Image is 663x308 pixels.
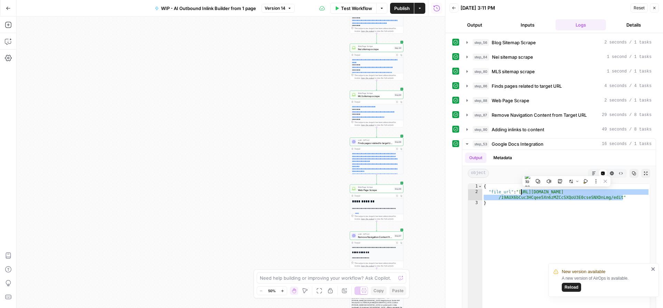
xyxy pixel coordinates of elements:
span: Google Docs Integration [492,141,543,147]
span: Test Workflow [341,5,372,12]
div: 2 [468,189,482,200]
g: Edge from step_84 to step_80 [376,80,377,90]
span: Web Page Scrape [358,188,393,192]
div: This output is too large & has been abbreviated for review. to view the full content. [354,121,402,126]
span: step_90 [473,126,489,133]
div: Step 87 [394,234,402,237]
span: Paste [392,288,404,294]
div: Output [354,54,394,56]
div: This output is too large & has been abbreviated for review. to view the full content. [354,262,402,267]
span: Finds pages related to target URL [358,141,393,145]
span: 2 seconds / 1 tasks [604,97,652,104]
button: Metadata [489,153,516,163]
div: This output is too large & has been abbreviated for review. to view the full content. [354,74,402,79]
span: Reload [565,284,578,290]
span: 1 second / 1 tasks [607,68,652,75]
div: Output [354,100,394,103]
span: Reset [634,5,645,11]
span: Remove Navigation Content from Target URL [358,235,393,239]
g: Edge from step_86 to step_88 [376,174,377,184]
div: Output [354,147,394,150]
span: Nei sitemap scrape [492,54,533,60]
span: Copy the output [361,218,374,220]
span: WIP - AI Outbound Inlink Builder from 1 page [161,5,256,12]
span: 29 seconds / 8 tasks [602,112,652,118]
button: Reset [631,3,648,12]
g: Edge from step_87 to step_90 [376,268,377,278]
button: close [651,266,656,272]
button: 49 seconds / 8 tasks [462,124,656,135]
button: Inputs [503,19,553,30]
span: MLS sitemap scrape [358,94,393,98]
div: This output is too large & has been abbreviated for review. to view the full content. [354,215,402,220]
button: 1 second / 1 tasks [462,66,656,77]
span: Version 14 [265,5,285,11]
span: Publish [394,5,410,12]
button: Copy [371,286,387,295]
span: Remove Navigation Content from Target URL [492,112,587,118]
span: step_84 [473,54,489,60]
button: Output [449,19,500,30]
span: Finds pages related to target URL [492,83,562,89]
span: New version available [562,268,605,275]
div: Step 88 [394,187,402,190]
button: Output [465,153,486,163]
button: Logs [556,19,606,30]
g: Edge from step_56 to step_84 [376,33,377,44]
span: Copy the output [361,124,374,126]
g: Edge from step_80 to step_86 [376,127,377,137]
span: 50% [268,288,276,293]
button: Publish [390,3,414,14]
span: Copy [373,288,384,294]
div: Step 86 [394,140,402,143]
button: Version 14 [262,4,295,13]
span: step_80 [473,68,489,75]
button: 29 seconds / 8 tasks [462,109,656,121]
span: Adding inlinks to content [492,126,544,133]
span: step_53 [473,141,489,147]
span: step_88 [473,97,489,104]
span: step_86 [473,83,489,89]
button: Details [609,19,659,30]
div: Output [354,241,394,244]
span: 4 seconds / 4 tasks [604,83,652,89]
div: This output is too large & has been abbreviated for review. to view the full content. [354,27,402,32]
button: 2 seconds / 1 tasks [462,37,656,48]
button: 16 seconds / 1 tasks [462,138,656,150]
span: Toggle code folding, rows 1 through 3 [478,184,482,189]
span: MLS sitemap scrape [492,68,535,75]
span: Copy the output [361,30,374,32]
div: 1 [468,184,482,189]
button: Test Workflow [330,3,376,14]
span: Web Page Scrape [358,45,393,48]
span: Web Page Scrape [358,186,393,189]
button: 1 second / 1 tasks [462,51,656,62]
span: LLM · GPT-4.1 [358,233,393,235]
span: 16 seconds / 1 tasks [602,141,652,147]
button: Reload [562,283,581,292]
span: 1 second / 1 tasks [607,54,652,60]
span: Web Page Scrape [358,92,393,95]
div: Output [354,194,394,197]
span: step_56 [473,39,489,46]
button: WIP - AI Outbound Inlink Builder from 1 page [151,3,260,14]
span: Blog Sitemap Scrape [492,39,536,46]
g: Edge from step_88 to step_87 [376,221,377,231]
div: A new version of AirOps is available. [562,275,649,292]
button: 4 seconds / 4 tasks [462,80,656,92]
div: Step 84 [394,46,402,49]
span: object [468,169,489,178]
span: Copy the output [361,77,374,79]
span: 49 seconds / 8 tasks [602,126,652,133]
span: 2 seconds / 1 tasks [604,39,652,46]
button: 2 seconds / 1 tasks [462,95,656,106]
button: Paste [389,286,406,295]
div: 3 [468,200,482,206]
span: LLM · GPT-4.1 [358,139,393,142]
div: Step 80 [394,93,402,96]
span: step_87 [473,112,489,118]
span: Web Page Scrape [492,97,529,104]
span: Copy the output [361,265,374,267]
span: Nei sitemap scrape [358,47,393,51]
